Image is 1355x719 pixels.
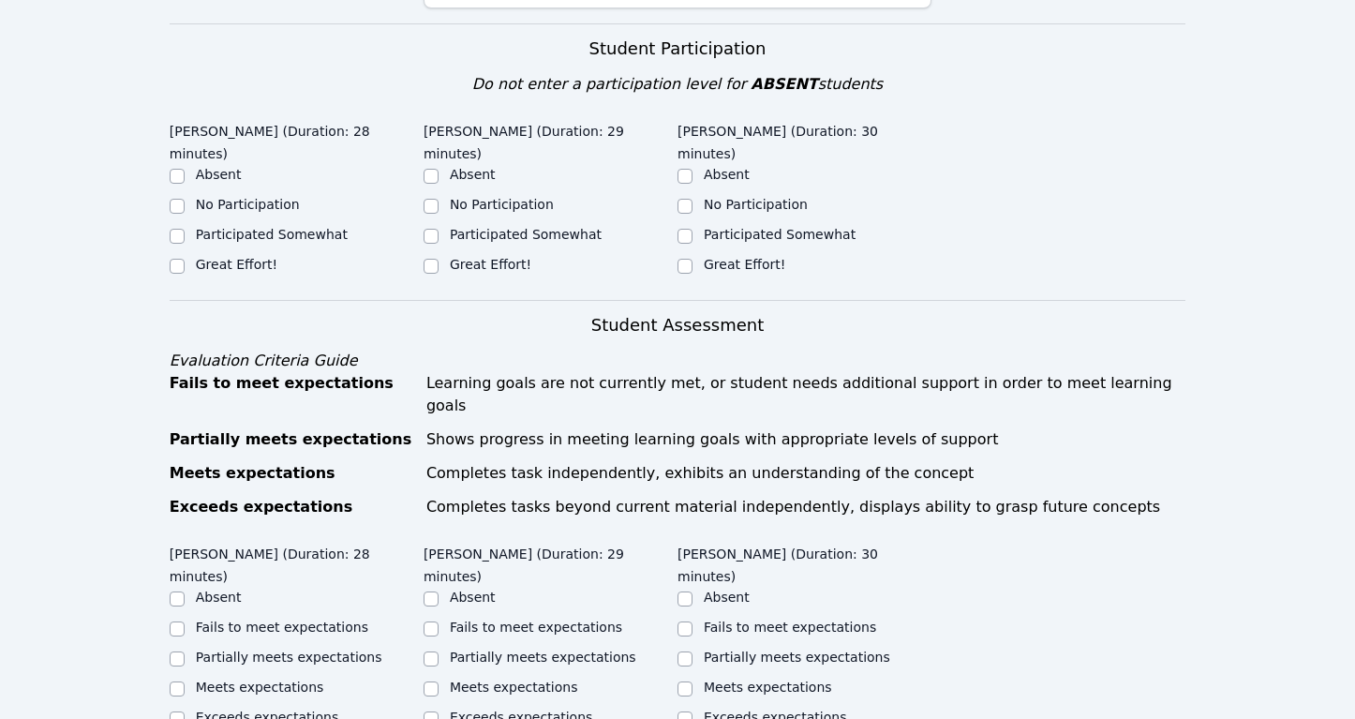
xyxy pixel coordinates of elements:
[450,197,554,212] label: No Participation
[170,312,1186,338] h3: Student Assessment
[424,114,677,165] legend: [PERSON_NAME] (Duration: 29 minutes)
[704,167,750,182] label: Absent
[170,496,415,518] div: Exceeds expectations
[704,650,890,665] label: Partially meets expectations
[170,114,424,165] legend: [PERSON_NAME] (Duration: 28 minutes)
[196,227,348,242] label: Participated Somewhat
[450,650,636,665] label: Partially meets expectations
[426,496,1185,518] div: Completes tasks beyond current material independently, displays ability to grasp future concepts
[677,114,931,165] legend: [PERSON_NAME] (Duration: 30 minutes)
[426,428,1185,451] div: Shows progress in meeting learning goals with appropriate levels of support
[170,372,415,417] div: Fails to meet expectations
[196,197,300,212] label: No Participation
[450,227,602,242] label: Participated Somewhat
[426,372,1185,417] div: Learning goals are not currently met, or student needs additional support in order to meet learni...
[170,537,424,588] legend: [PERSON_NAME] (Duration: 28 minutes)
[704,680,832,695] label: Meets expectations
[424,537,677,588] legend: [PERSON_NAME] (Duration: 29 minutes)
[704,197,808,212] label: No Participation
[170,73,1186,96] div: Do not enter a participation level for students
[196,680,324,695] label: Meets expectations
[704,227,856,242] label: Participated Somewhat
[677,537,931,588] legend: [PERSON_NAME] (Duration: 30 minutes)
[196,590,242,605] label: Absent
[704,257,785,272] label: Great Effort!
[170,36,1186,62] h3: Student Participation
[450,167,496,182] label: Absent
[450,620,622,635] label: Fails to meet expectations
[450,680,578,695] label: Meets expectations
[751,75,817,93] span: ABSENT
[196,650,382,665] label: Partially meets expectations
[170,350,1186,372] div: Evaluation Criteria Guide
[704,590,750,605] label: Absent
[170,462,415,485] div: Meets expectations
[426,462,1185,485] div: Completes task independently, exhibits an understanding of the concept
[704,620,876,635] label: Fails to meet expectations
[450,590,496,605] label: Absent
[196,257,277,272] label: Great Effort!
[170,428,415,451] div: Partially meets expectations
[196,620,368,635] label: Fails to meet expectations
[450,257,531,272] label: Great Effort!
[196,167,242,182] label: Absent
